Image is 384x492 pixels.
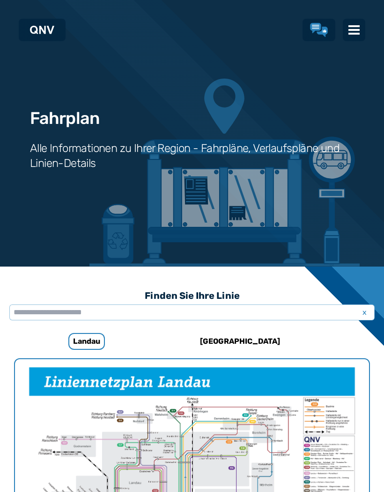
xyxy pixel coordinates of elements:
[30,26,54,34] img: QNV Logo
[358,307,371,318] span: x
[30,22,54,37] a: QNV Logo
[30,109,99,128] h1: Fahrplan
[348,24,360,36] img: menu
[196,334,284,349] h6: [GEOGRAPHIC_DATA]
[30,141,354,171] h3: Alle Informationen zu Ihrer Region - Fahrpläne, Verlaufspläne und Linien-Details
[9,285,375,306] h3: Finden Sie Ihre Linie
[310,23,328,37] a: Lob & Kritik
[24,330,149,353] a: Landau
[68,333,105,350] h6: Landau
[178,330,303,353] a: [GEOGRAPHIC_DATA]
